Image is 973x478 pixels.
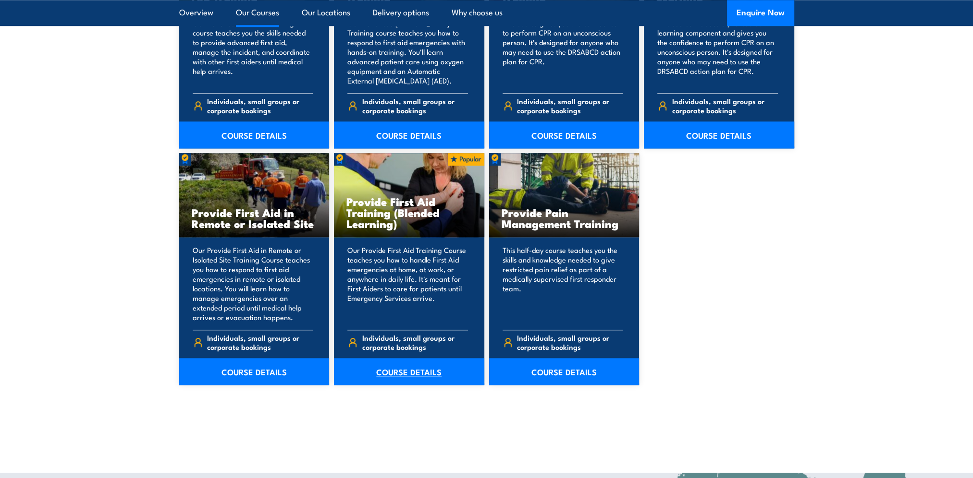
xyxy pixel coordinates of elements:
h3: Provide First Aid in Remote or Isolated Site [192,207,317,229]
a: COURSE DETAILS [334,121,484,148]
a: COURSE DETAILS [644,121,794,148]
span: Individuals, small groups or corporate bookings [207,333,313,351]
a: COURSE DETAILS [179,358,330,385]
span: Individuals, small groups or corporate bookings [517,333,623,351]
p: Our Advanced [MEDICAL_DATA] Training course teaches you how to respond to first aid emergencies w... [347,18,468,85]
h3: Provide First Aid Training (Blended Learning) [346,196,472,229]
span: Individuals, small groups or corporate bookings [672,96,778,115]
span: Individuals, small groups or corporate bookings [517,96,623,115]
span: Individuals, small groups or corporate bookings [362,96,468,115]
p: This course includes a pre-course learning component and gives you the confidence to perform CPR ... [657,18,778,85]
a: COURSE DETAILS [489,121,640,148]
a: COURSE DETAILS [489,358,640,385]
p: Our Advanced First Aid training course teaches you the skills needed to provide advanced first ai... [193,18,313,85]
span: Individuals, small groups or corporate bookings [362,333,468,351]
span: Individuals, small groups or corporate bookings [207,96,313,115]
p: Our Provide First Aid in Remote or Isolated Site Training Course teaches you how to respond to fi... [193,245,313,322]
p: Our Provide First Aid Training Course teaches you how to handle First Aid emergencies at home, at... [347,245,468,322]
p: This half-day course teaches you the skills and knowledge needed to give restricted pain relief a... [503,245,623,322]
a: COURSE DETAILS [334,358,484,385]
p: This course gives you the confidence to perform CPR on an unconscious person. It's designed for a... [503,18,623,85]
a: COURSE DETAILS [179,121,330,148]
h3: Provide Pain Management Training [502,207,627,229]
